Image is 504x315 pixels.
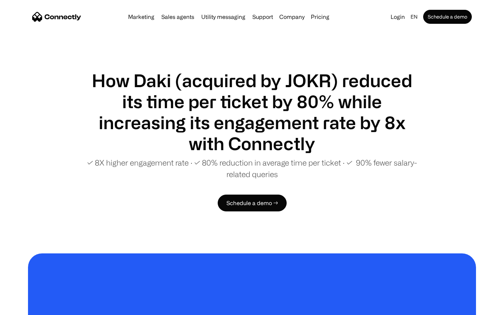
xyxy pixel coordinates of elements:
[198,14,248,20] a: Utility messaging
[14,303,42,313] ul: Language list
[7,302,42,313] aside: Language selected: English
[411,12,418,22] div: en
[279,12,304,22] div: Company
[308,14,332,20] a: Pricing
[84,157,420,180] p: ✓ 8X higher engagement rate ∙ ✓ 80% reduction in average time per ticket ∙ ✓ 90% fewer salary-rel...
[84,70,420,154] h1: How Daki (acquired by JOKR) reduced its time per ticket by 80% while increasing its engagement ra...
[388,12,408,22] a: Login
[218,195,287,211] a: Schedule a demo →
[250,14,276,20] a: Support
[125,14,157,20] a: Marketing
[423,10,472,24] a: Schedule a demo
[159,14,197,20] a: Sales agents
